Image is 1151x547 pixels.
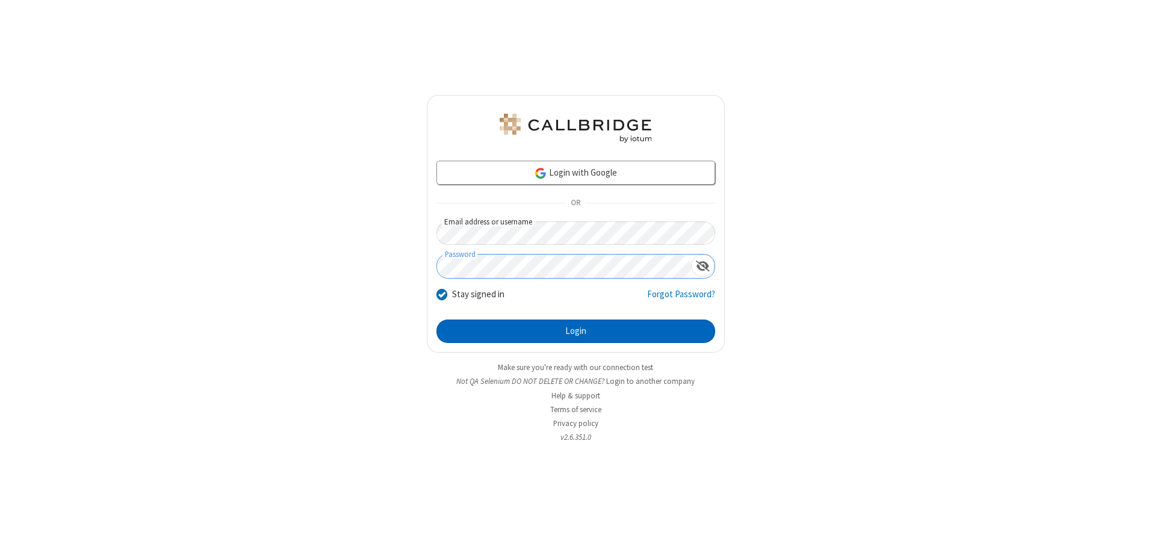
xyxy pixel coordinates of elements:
input: Email address or username [436,221,715,245]
a: Privacy policy [553,418,598,428]
span: OR [566,195,585,212]
label: Stay signed in [452,288,504,301]
img: QA Selenium DO NOT DELETE OR CHANGE [497,114,654,143]
a: Make sure you're ready with our connection test [498,362,653,372]
a: Terms of service [550,404,601,415]
button: Login [436,320,715,344]
img: google-icon.png [534,167,547,180]
li: v2.6.351.0 [427,431,725,443]
a: Login with Google [436,161,715,185]
input: Password [437,255,691,278]
li: Not QA Selenium DO NOT DELETE OR CHANGE? [427,375,725,387]
a: Forgot Password? [647,288,715,311]
div: Show password [691,255,715,277]
button: Login to another company [606,375,695,387]
a: Help & support [551,391,600,401]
